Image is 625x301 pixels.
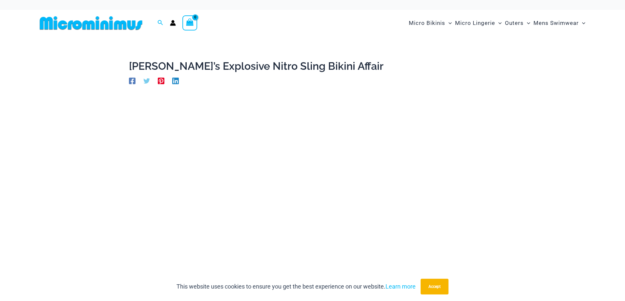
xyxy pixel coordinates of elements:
[524,15,530,31] span: Menu Toggle
[143,77,150,84] a: Twitter
[409,15,445,31] span: Micro Bikinis
[129,60,496,72] h1: [PERSON_NAME]’s Explosive Nitro Sling Bikini Affair
[532,13,587,33] a: Mens SwimwearMenu ToggleMenu Toggle
[182,15,198,30] a: View Shopping Cart, empty
[533,15,579,31] span: Mens Swimwear
[503,13,532,33] a: OutersMenu ToggleMenu Toggle
[495,15,502,31] span: Menu Toggle
[385,283,416,290] a: Learn more
[445,15,452,31] span: Menu Toggle
[421,279,448,294] button: Accept
[158,77,164,84] a: Pinterest
[455,15,495,31] span: Micro Lingerie
[177,282,416,292] p: This website uses cookies to ensure you get the best experience on our website.
[37,16,145,30] img: MM SHOP LOGO FLAT
[579,15,585,31] span: Menu Toggle
[157,19,163,27] a: Search icon link
[172,77,179,84] a: Linkedin
[453,13,503,33] a: Micro LingerieMenu ToggleMenu Toggle
[170,20,176,26] a: Account icon link
[407,13,453,33] a: Micro BikinisMenu ToggleMenu Toggle
[505,15,524,31] span: Outers
[129,77,135,84] a: Facebook
[406,12,588,34] nav: Site Navigation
